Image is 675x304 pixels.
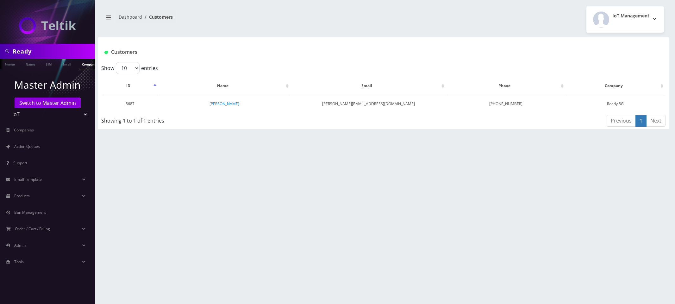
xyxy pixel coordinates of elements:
[14,193,30,199] span: Products
[102,96,158,112] td: 5687
[14,127,34,133] span: Companies
[209,101,239,106] a: [PERSON_NAME]
[119,14,142,20] a: Dashboard
[15,226,50,231] span: Order / Cart / Billing
[447,96,565,112] td: [PHONE_NUMBER]
[566,96,665,112] td: Ready 5G
[43,59,55,69] a: SIM
[15,98,81,108] a: Switch to Master Admin
[19,17,76,34] img: IoT
[59,59,74,69] a: Email
[14,144,40,149] span: Action Queues
[612,13,649,19] h2: IoT Management
[14,259,24,264] span: Tools
[291,96,446,112] td: [PERSON_NAME][EMAIL_ADDRESS][DOMAIN_NAME]
[646,115,666,127] a: Next
[2,59,18,69] a: Phone
[101,62,158,74] label: Show entries
[635,115,647,127] a: 1
[291,77,446,95] th: Email: activate to sort column ascending
[13,45,93,57] input: Search in Company
[116,62,140,74] select: Showentries
[14,177,42,182] span: Email Template
[79,59,100,69] a: Company
[104,49,568,55] h1: Customers
[14,210,46,215] span: Ban Management
[101,114,332,124] div: Showing 1 to 1 of 1 entries
[566,77,665,95] th: Company: activate to sort column ascending
[142,14,173,20] li: Customers
[13,160,27,166] span: Support
[159,77,290,95] th: Name: activate to sort column ascending
[103,10,379,28] nav: breadcrumb
[447,77,565,95] th: Phone: activate to sort column ascending
[14,243,26,248] span: Admin
[607,115,636,127] a: Previous
[102,77,158,95] th: ID: activate to sort column descending
[22,59,38,69] a: Name
[586,6,664,33] button: IoT Management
